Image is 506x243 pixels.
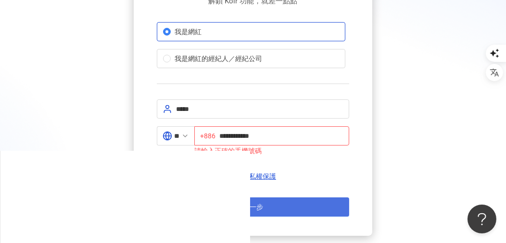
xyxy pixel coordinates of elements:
[194,146,349,156] div: 請輸入正確的手機號碼
[468,205,496,233] iframe: Help Scout Beacon - Open
[242,172,276,180] a: 隱私權保護
[171,53,266,64] span: 我是網紅的經紀人／經紀公司
[200,131,215,141] span: +886
[243,203,263,211] span: 下一步
[157,197,349,217] button: 下一步
[171,26,205,37] span: 我是網紅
